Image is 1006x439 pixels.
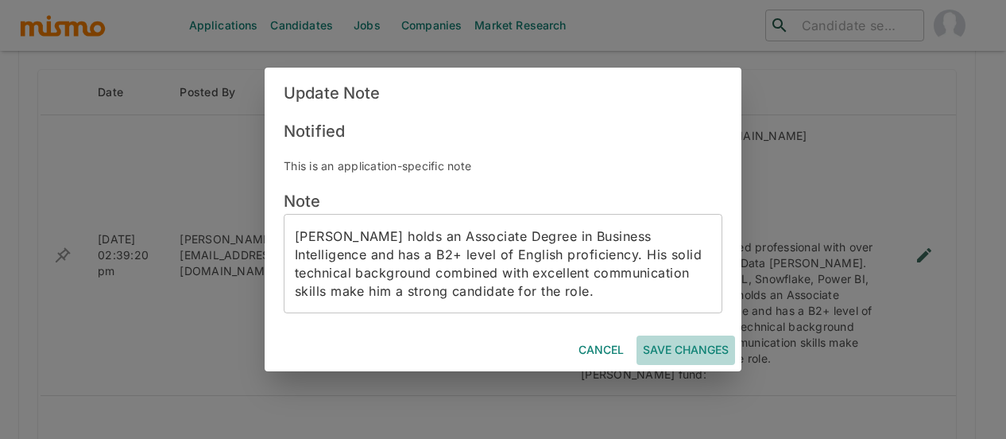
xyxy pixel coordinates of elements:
span: This is an application-specific note [284,159,471,173]
textarea: Mail: [EMAIL_ADDRESS][DOMAIN_NAME] Salary: 2 – 2,3. Bachelor: no Notice: 4 weeks ID: [PHONE_NUMBE... [295,227,711,301]
button: Save Changes [636,336,735,365]
h2: Update Note [265,68,741,118]
button: Cancel [572,336,630,365]
h6: Notified [284,118,722,144]
span: Note [284,192,321,211]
